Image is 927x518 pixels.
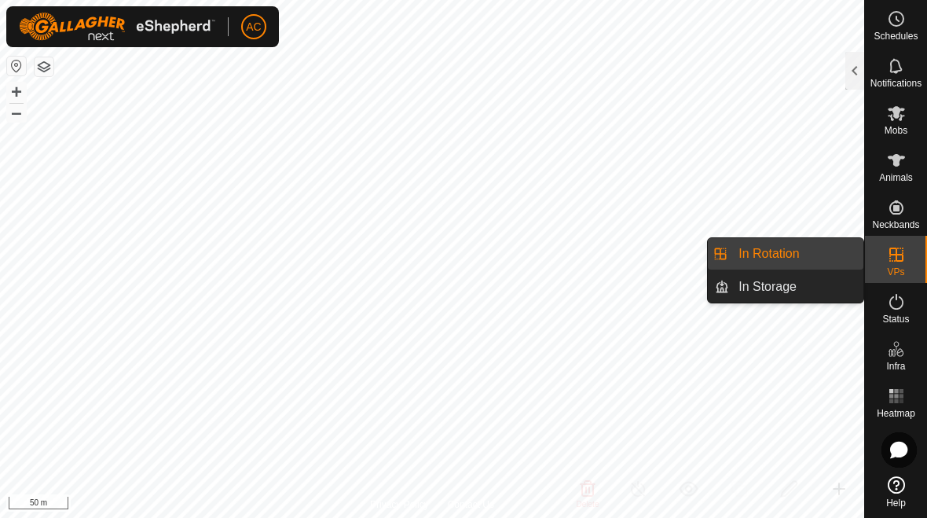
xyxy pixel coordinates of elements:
[738,277,797,296] span: In Storage
[708,271,863,303] li: In Storage
[246,19,261,35] span: AC
[19,13,215,41] img: Gallagher Logo
[7,103,26,122] button: –
[708,238,863,270] li: In Rotation
[877,409,915,418] span: Heatmap
[7,57,26,75] button: Reset Map
[886,362,905,371] span: Infra
[729,238,863,270] a: In Rotation
[865,470,927,514] a: Help
[35,57,53,76] button: Map Layers
[879,173,913,182] span: Animals
[448,498,494,512] a: Contact Us
[885,126,907,135] span: Mobs
[882,314,909,324] span: Status
[729,271,863,303] a: In Storage
[870,79,922,88] span: Notifications
[738,244,799,263] span: In Rotation
[872,220,919,230] span: Neckbands
[874,31,918,41] span: Schedules
[7,83,26,101] button: +
[886,498,906,508] span: Help
[887,267,904,277] span: VPs
[370,498,429,512] a: Privacy Policy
